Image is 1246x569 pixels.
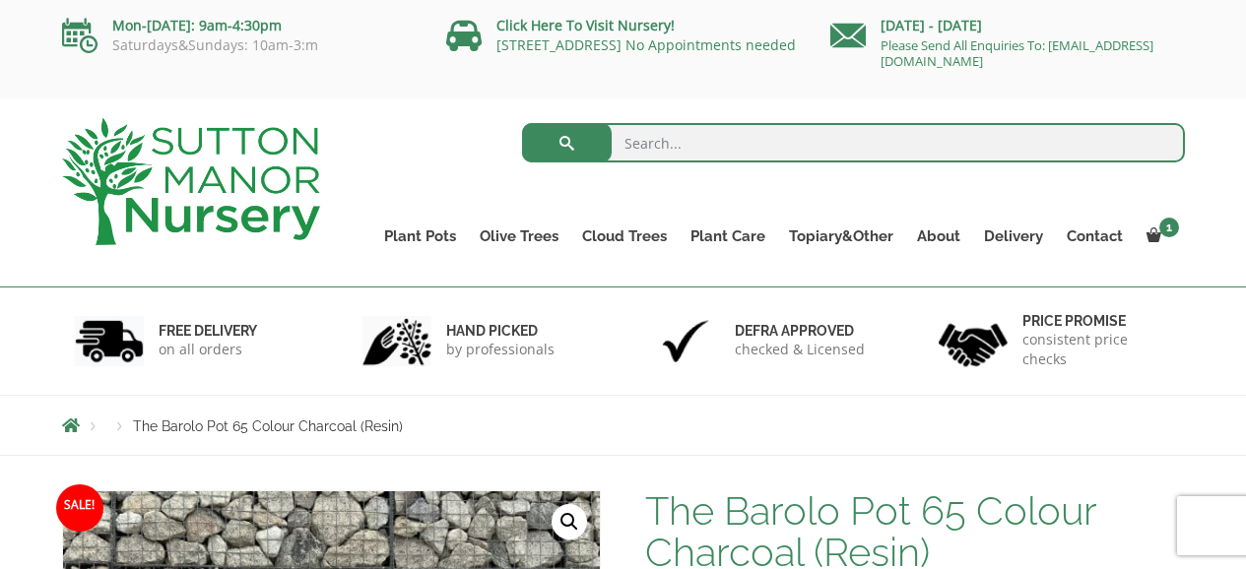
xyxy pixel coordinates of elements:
p: Mon-[DATE]: 9am-4:30pm [62,14,417,37]
a: View full-screen image gallery [552,504,587,539]
a: Cloud Trees [570,222,679,250]
img: 2.jpg [362,316,431,366]
a: About [905,222,972,250]
span: The Barolo Pot 65 Colour Charcoal (Resin) [133,418,403,434]
a: 1 [1135,222,1185,250]
img: logo [62,118,320,245]
p: consistent price checks [1022,330,1172,369]
img: 4.jpg [939,311,1008,371]
h6: Price promise [1022,312,1172,330]
img: 3.jpg [651,316,720,366]
span: 1 [1159,218,1179,237]
input: Search... [522,123,1185,162]
a: Olive Trees [468,222,570,250]
p: Saturdays&Sundays: 10am-3:m [62,37,417,53]
a: [STREET_ADDRESS] No Appointments needed [496,35,796,54]
h6: FREE DELIVERY [159,322,257,340]
h6: Defra approved [735,322,865,340]
p: on all orders [159,340,257,359]
a: Topiary&Other [777,222,905,250]
a: Plant Care [679,222,777,250]
p: [DATE] - [DATE] [830,14,1185,37]
a: Please Send All Enquiries To: [EMAIL_ADDRESS][DOMAIN_NAME] [881,36,1153,70]
span: Sale! [56,484,103,532]
a: Click Here To Visit Nursery! [496,16,675,34]
h6: hand picked [446,322,555,340]
img: 1.jpg [75,316,144,366]
p: checked & Licensed [735,340,865,359]
nav: Breadcrumbs [62,417,1185,433]
p: by professionals [446,340,555,359]
a: Delivery [972,222,1055,250]
a: Contact [1055,222,1135,250]
a: Plant Pots [372,222,468,250]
